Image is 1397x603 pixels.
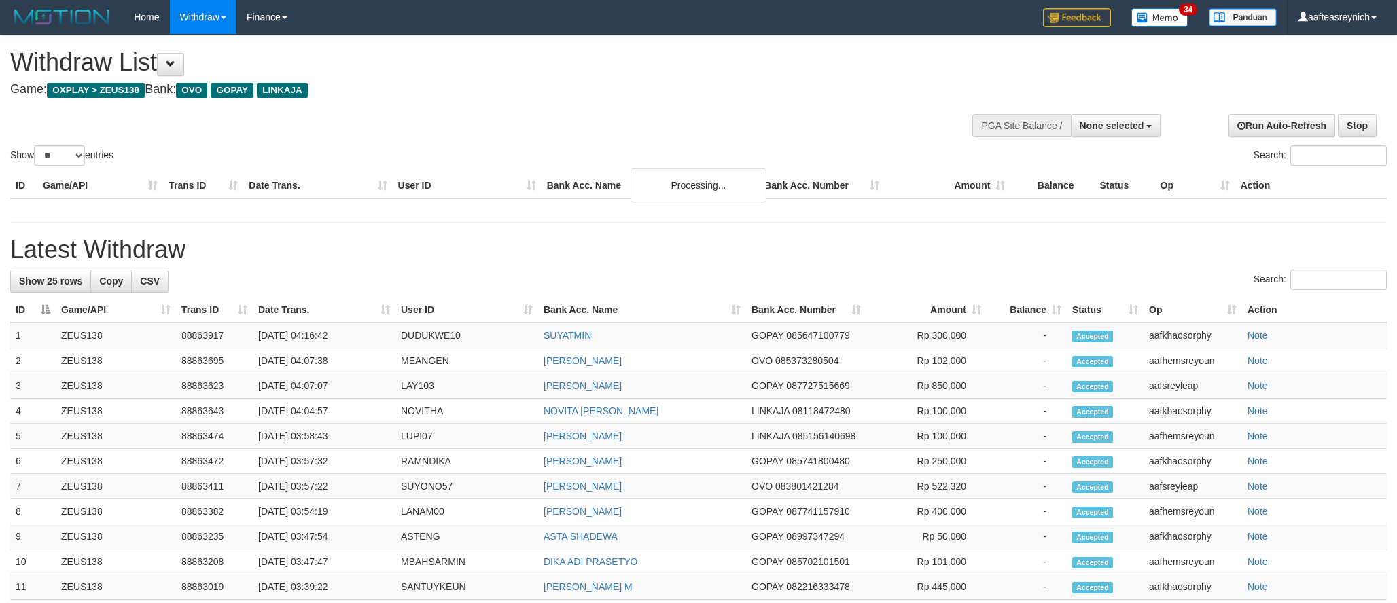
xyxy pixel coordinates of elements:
[176,83,207,98] span: OVO
[987,373,1067,399] td: -
[866,524,987,549] td: Rp 50,000
[253,474,395,499] td: [DATE] 03:57:22
[751,405,790,416] span: LINKAJA
[538,297,746,323] th: Bank Acc. Name: activate to sort column ascending
[544,506,622,517] a: [PERSON_NAME]
[786,531,845,542] span: Copy 08997347294 to clipboard
[987,524,1067,549] td: -
[176,424,253,449] td: 88863474
[987,297,1067,323] th: Balance: activate to sort column ascending
[10,236,1387,263] h1: Latest Withdraw
[1254,270,1387,290] label: Search:
[544,531,618,542] a: ASTA SHADEWA
[176,524,253,549] td: 88863235
[1235,173,1387,198] th: Action
[751,531,783,542] span: GOPAY
[1094,173,1154,198] th: Status
[10,449,56,474] td: 6
[176,574,253,600] td: 88863019
[1080,120,1144,131] span: None selected
[34,145,85,166] select: Showentries
[1072,331,1113,342] span: Accepted
[56,297,176,323] th: Game/API: activate to sort column ascending
[176,297,253,323] th: Trans ID: activate to sort column ascending
[1131,8,1188,27] img: Button%20Memo.svg
[56,524,176,549] td: ZEUS138
[131,270,169,293] a: CSV
[56,424,176,449] td: ZEUS138
[1254,145,1387,166] label: Search:
[1144,549,1242,574] td: aafhemsreyoun
[176,499,253,524] td: 88863382
[987,574,1067,600] td: -
[253,524,395,549] td: [DATE] 03:47:54
[1248,581,1268,592] a: Note
[10,323,56,348] td: 1
[10,173,37,198] th: ID
[775,481,838,492] span: Copy 083801421284 to clipboard
[10,499,56,524] td: 8
[10,424,56,449] td: 5
[544,380,622,391] a: [PERSON_NAME]
[211,83,253,98] span: GOPAY
[1144,499,1242,524] td: aafhemsreyoun
[751,481,773,492] span: OVO
[987,549,1067,574] td: -
[759,173,885,198] th: Bank Acc. Number
[1072,381,1113,392] span: Accepted
[90,270,132,293] a: Copy
[751,506,783,517] span: GOPAY
[253,424,395,449] td: [DATE] 03:58:43
[395,373,538,399] td: LAY103
[47,83,145,98] span: OXPLAY > ZEUS138
[19,276,82,287] span: Show 25 rows
[866,549,987,574] td: Rp 101,000
[10,373,56,399] td: 3
[1248,531,1268,542] a: Note
[1248,431,1268,441] a: Note
[885,173,1010,198] th: Amount
[1248,506,1268,517] a: Note
[176,373,253,399] td: 88863623
[1144,348,1242,373] td: aafhemsreyoun
[1209,8,1277,26] img: panduan.png
[866,373,987,399] td: Rp 850,000
[395,474,538,499] td: SUYONO57
[751,581,783,592] span: GOPAY
[395,574,538,600] td: SANTUYKEUN
[56,399,176,424] td: ZEUS138
[176,348,253,373] td: 88863695
[56,323,176,348] td: ZEUS138
[10,399,56,424] td: 4
[56,449,176,474] td: ZEUS138
[1290,145,1387,166] input: Search:
[253,399,395,424] td: [DATE] 04:04:57
[1338,114,1377,137] a: Stop
[1228,114,1335,137] a: Run Auto-Refresh
[987,424,1067,449] td: -
[1290,270,1387,290] input: Search:
[176,449,253,474] td: 88863472
[395,399,538,424] td: NOVITHA
[544,481,622,492] a: [PERSON_NAME]
[792,405,851,416] span: Copy 08118472480 to clipboard
[10,270,91,293] a: Show 25 rows
[1067,297,1144,323] th: Status: activate to sort column ascending
[253,297,395,323] th: Date Trans.: activate to sort column ascending
[775,355,838,366] span: Copy 085373280504 to clipboard
[1248,456,1268,467] a: Note
[395,323,538,348] td: DUDUKWE10
[1144,373,1242,399] td: aafsreyleap
[1072,557,1113,568] span: Accepted
[751,380,783,391] span: GOPAY
[1248,355,1268,366] a: Note
[751,556,783,567] span: GOPAY
[253,499,395,524] td: [DATE] 03:54:19
[10,348,56,373] td: 2
[1072,406,1113,418] span: Accepted
[972,114,1070,137] div: PGA Site Balance /
[37,173,163,198] th: Game/API
[1071,114,1161,137] button: None selected
[746,297,866,323] th: Bank Acc. Number: activate to sort column ascending
[1144,574,1242,600] td: aafkhaosorphy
